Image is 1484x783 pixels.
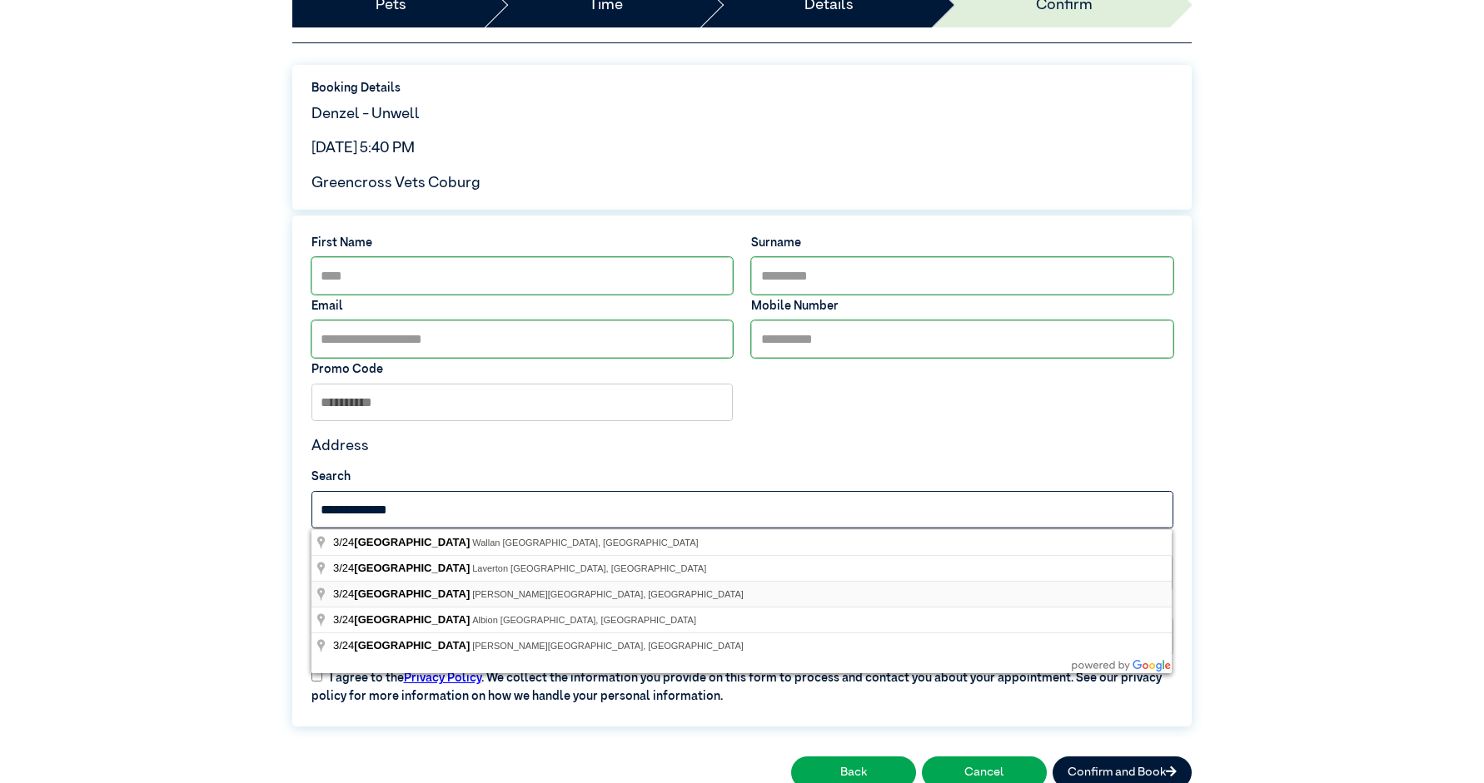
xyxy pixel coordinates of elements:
span: [GEOGRAPHIC_DATA] [354,562,470,574]
span: 3/24 [333,536,472,548]
label: Surname [751,235,1173,253]
span: [GEOGRAPHIC_DATA] [354,639,470,652]
span: 3/24 [333,639,472,652]
label: I agree to the . We collect the information you provide on this form to process and contact you a... [302,658,1183,706]
span: [GEOGRAPHIC_DATA] [354,536,470,548]
label: First Name [311,235,734,253]
span: 3/24 [333,613,472,626]
span: Laverton [GEOGRAPHIC_DATA], [GEOGRAPHIC_DATA] [472,563,706,573]
input: I agree to thePrivacy Policy. We collect the information you provide on this form to process and ... [311,671,322,681]
span: [PERSON_NAME][GEOGRAPHIC_DATA], [GEOGRAPHIC_DATA] [472,641,744,651]
span: [DATE] 5:40 PM [311,141,415,156]
span: Greencross Vets Coburg [311,176,481,191]
input: Search by Suburb [311,491,1173,528]
label: Email [311,298,734,316]
span: [GEOGRAPHIC_DATA] [354,587,470,600]
span: 3/24 [333,587,472,600]
h4: Address [311,438,1173,456]
a: Privacy Policy [404,672,481,684]
span: [PERSON_NAME][GEOGRAPHIC_DATA], [GEOGRAPHIC_DATA] [472,589,744,599]
span: Denzel - Unwell [311,107,420,121]
span: Wallan [GEOGRAPHIC_DATA], [GEOGRAPHIC_DATA] [472,538,698,548]
label: Search [311,468,1173,487]
span: [GEOGRAPHIC_DATA] [354,613,470,626]
label: Booking Details [311,80,1173,98]
span: Albion [GEOGRAPHIC_DATA], [GEOGRAPHIC_DATA] [472,615,696,625]
span: 3/24 [333,562,472,574]
label: Promo Code [311,361,734,379]
label: Mobile Number [751,298,1173,316]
